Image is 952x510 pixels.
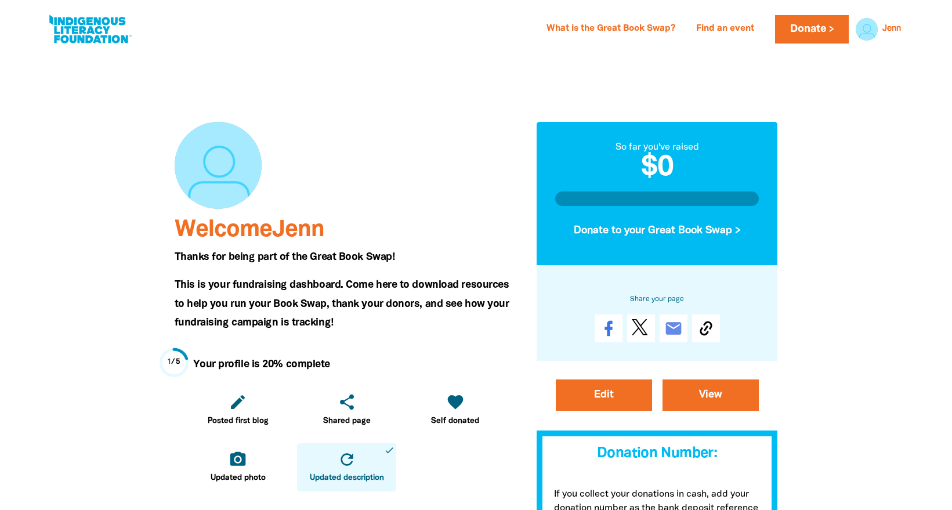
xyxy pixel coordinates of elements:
a: favoriteSelf donated [406,386,505,434]
i: edit [229,393,247,411]
a: What is the Great Book Swap? [540,20,682,38]
button: Donate to your Great Book Swap > [555,215,759,246]
a: Post [627,314,655,342]
strong: Your profile is 20% complete [193,360,330,369]
h2: $0 [555,154,759,182]
button: Copy Link [692,314,720,342]
a: editPosted first blog [189,386,288,434]
span: 1 [167,359,172,366]
span: Updated description [310,472,384,484]
i: favorite [446,393,465,411]
i: share [338,393,356,411]
h6: Share your page [555,292,759,305]
span: Thanks for being part of the Great Book Swap! [175,252,395,262]
span: Posted first blog [208,415,269,427]
span: Self donated [431,415,479,427]
i: email [664,319,683,338]
i: refresh [338,450,356,469]
i: done [384,445,394,455]
a: Find an event [689,20,761,38]
span: This is your fundraising dashboard. Come here to download resources to help you run your Book Swa... [175,280,509,327]
a: camera_altUpdated photo [189,443,288,491]
a: Share [595,314,622,342]
i: camera_alt [229,450,247,469]
span: Welcome Jenn [175,219,324,241]
a: email [660,314,687,342]
a: Donate [775,15,848,44]
span: Updated photo [211,472,266,484]
a: refreshUpdated descriptiondone [297,443,396,491]
div: So far you've raised [555,140,759,154]
span: Donation Number: [597,447,717,460]
div: / 5 [167,357,180,368]
a: Edit [556,379,652,411]
a: Jenn [882,25,901,33]
a: View [663,379,759,411]
a: shareShared page [297,386,396,434]
span: Shared page [323,415,371,427]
